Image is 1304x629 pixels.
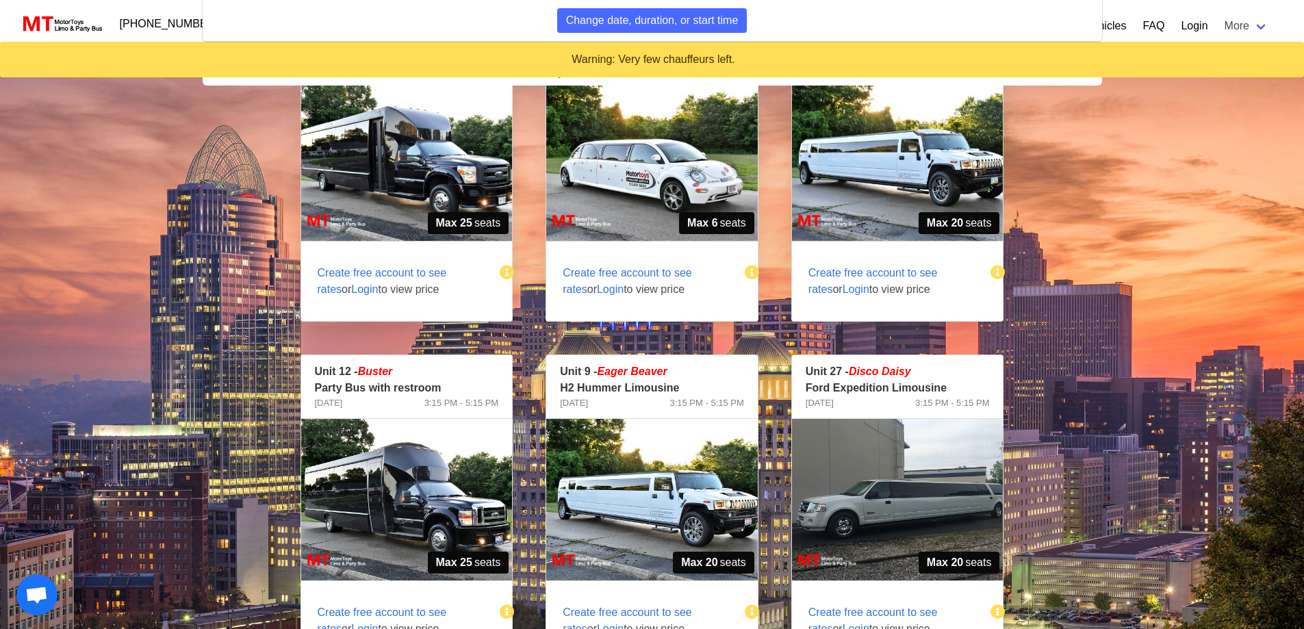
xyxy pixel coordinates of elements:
button: Change date, duration, or start time [557,8,747,33]
em: Buster [358,365,393,377]
div: Open chat [16,574,57,615]
p: Unit 27 - [806,363,990,380]
span: [DATE] [315,396,343,410]
strong: Max 25 [436,554,472,571]
strong: Max 20 [681,554,717,571]
span: seats [919,212,1000,234]
span: 3:15 PM - 5:15 PM [915,396,989,410]
img: 09%2001.jpg [546,419,758,580]
span: seats [919,552,1000,574]
span: 3:15 PM - 5:15 PM [424,396,498,410]
a: FAQ [1142,18,1164,34]
img: 17%2001.jpg [792,79,1003,241]
span: seats [679,212,754,234]
span: seats [428,212,509,234]
span: seats [428,552,509,574]
span: Create free account to see rates [808,267,938,295]
div: Warning: Very few chauffeurs left. [11,52,1296,67]
em: Disco Daisy [849,365,911,377]
img: 29%2001.jpg [546,79,758,241]
p: Party Bus with restroom [315,380,499,396]
span: 3:15 PM - 5:15 PM [669,396,743,410]
img: 12%2001.jpg [301,419,513,580]
img: MotorToys Logo [19,14,103,34]
img: 27%2001.jpg [792,419,1003,580]
span: or to view price [546,248,747,314]
strong: Max 20 [927,554,963,571]
p: Unit 9 - [560,363,744,380]
span: Login [843,283,869,295]
a: More [1216,12,1277,40]
p: Ford Expedition Limousine [806,380,990,396]
img: 31%2001.jpg [301,79,513,241]
span: or to view price [792,248,993,314]
em: Eager Beaver [597,365,667,377]
span: Create free account to see rates [563,267,692,295]
span: Change date, duration, or start time [566,12,739,29]
a: Vehicles [1086,18,1127,34]
span: seats [673,552,754,574]
strong: Max 6 [687,215,717,231]
strong: Max 20 [927,215,963,231]
p: Unit 12 - [315,363,499,380]
a: [PHONE_NUMBER] [112,10,227,38]
a: Login [1181,18,1207,34]
span: Login [351,283,378,295]
strong: Max 25 [436,215,472,231]
span: [DATE] [806,396,834,410]
span: Create free account to see rates [318,267,447,295]
span: Login [597,283,624,295]
span: [DATE] [560,396,588,410]
p: H2 Hummer Limousine [560,380,744,396]
span: or to view price [301,248,502,314]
